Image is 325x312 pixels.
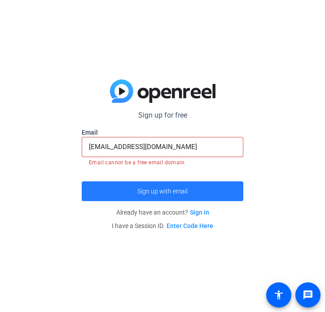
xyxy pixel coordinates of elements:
[82,128,243,137] label: Email
[112,222,213,229] span: I have a Session ID.
[110,79,215,103] img: blue-gradient.svg
[89,141,236,152] input: Enter Email Address
[82,181,243,201] button: Sign up with email
[89,157,236,167] mat-error: Email cannot be a free email domain
[190,209,209,216] a: Sign in
[303,290,313,300] mat-icon: message
[116,209,209,216] span: Already have an account?
[167,222,213,229] a: Enter Code Here
[273,290,284,300] mat-icon: accessibility
[82,110,243,121] p: Sign up for free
